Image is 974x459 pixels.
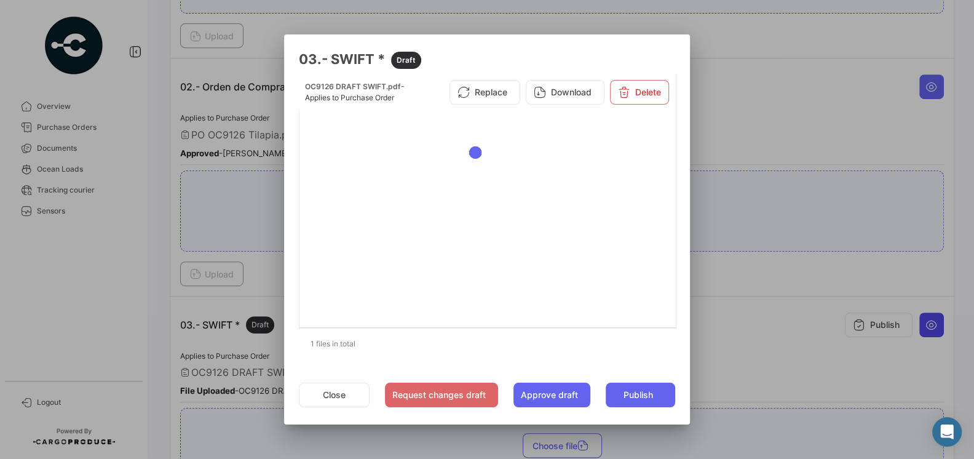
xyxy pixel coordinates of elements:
button: Replace [449,80,520,105]
button: Approve draft [513,383,590,407]
h3: 03.- SWIFT * [299,49,675,69]
span: Draft [397,55,416,66]
div: Abrir Intercom Messenger [932,417,962,447]
button: Close [299,383,370,407]
span: Publish [623,389,652,401]
button: Request changes draft [385,383,498,407]
button: Download [526,80,604,105]
div: 1 files in total [299,329,675,359]
button: Publish [606,383,675,407]
button: Delete [610,80,669,105]
span: OC9126 DRAFT SWIFT.pdf [305,82,401,91]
